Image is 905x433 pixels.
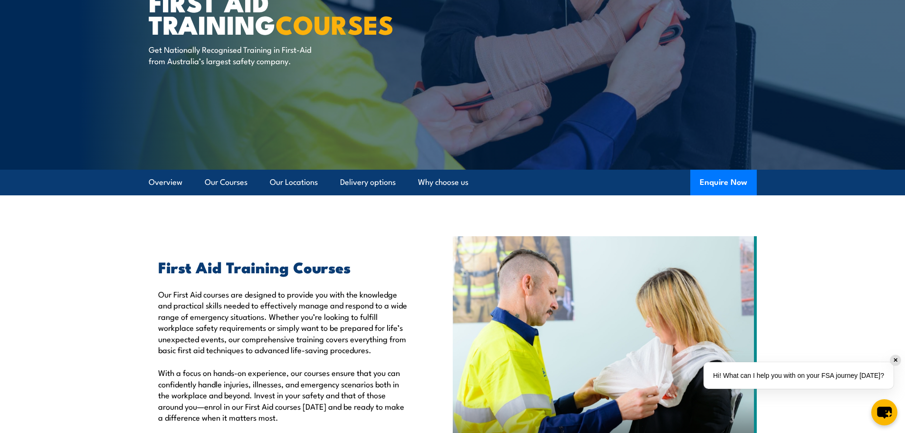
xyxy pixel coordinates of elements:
div: Hi! What can I help you with on your FSA journey [DATE]? [704,362,894,389]
div: ✕ [890,355,901,366]
p: Our First Aid courses are designed to provide you with the knowledge and practical skills needed ... [158,289,409,355]
h2: First Aid Training Courses [158,260,409,273]
button: Enquire Now [690,170,757,195]
p: With a focus on hands-on experience, our courses ensure that you can confidently handle injuries,... [158,367,409,423]
p: Get Nationally Recognised Training in First-Aid from Australia’s largest safety company. [149,44,322,66]
a: Delivery options [340,170,396,195]
button: chat-button [871,399,897,425]
a: Why choose us [418,170,468,195]
a: Overview [149,170,182,195]
a: Our Locations [270,170,318,195]
strong: COURSES [276,4,394,43]
a: Our Courses [205,170,248,195]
